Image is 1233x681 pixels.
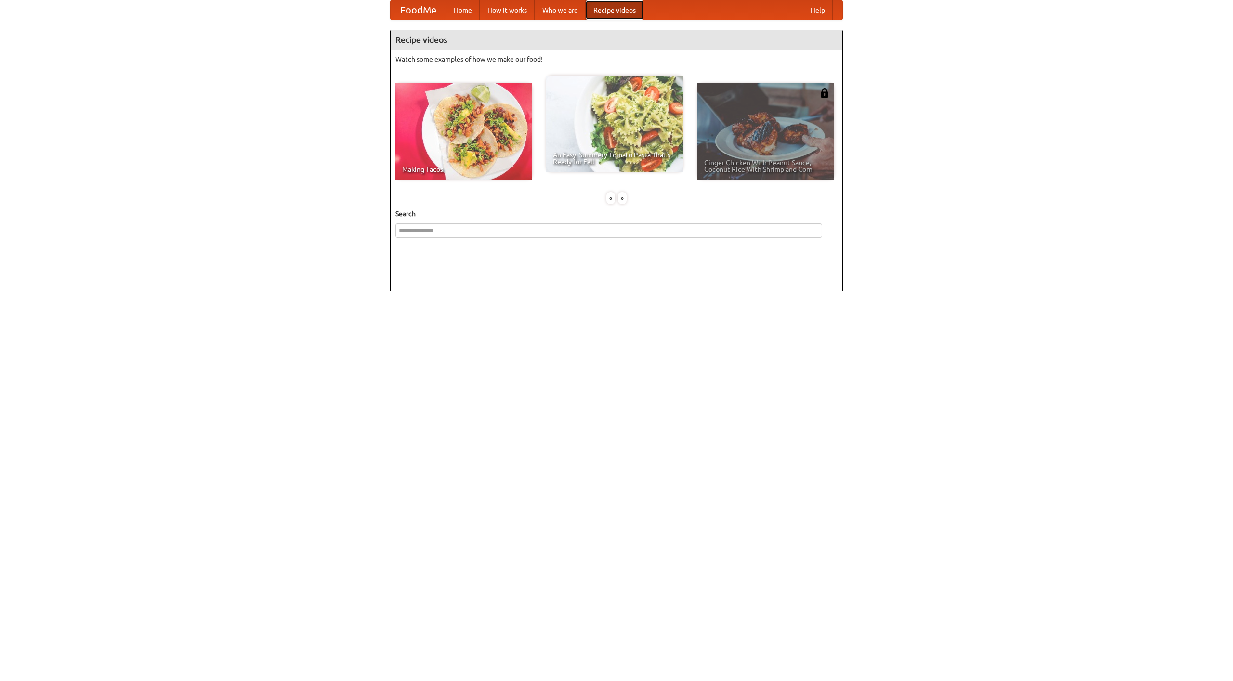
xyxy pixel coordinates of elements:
img: 483408.png [820,88,829,98]
p: Watch some examples of how we make our food! [395,54,838,64]
a: Recipe videos [586,0,643,20]
div: « [606,192,615,204]
a: Help [803,0,833,20]
a: Home [446,0,480,20]
a: An Easy, Summery Tomato Pasta That's Ready for Fall [546,76,683,172]
a: Making Tacos [395,83,532,180]
a: FoodMe [391,0,446,20]
h4: Recipe videos [391,30,842,50]
a: How it works [480,0,535,20]
h5: Search [395,209,838,218]
div: » [618,192,627,204]
a: Who we are [535,0,586,20]
span: An Easy, Summery Tomato Pasta That's Ready for Fall [553,152,676,165]
span: Making Tacos [402,166,525,173]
